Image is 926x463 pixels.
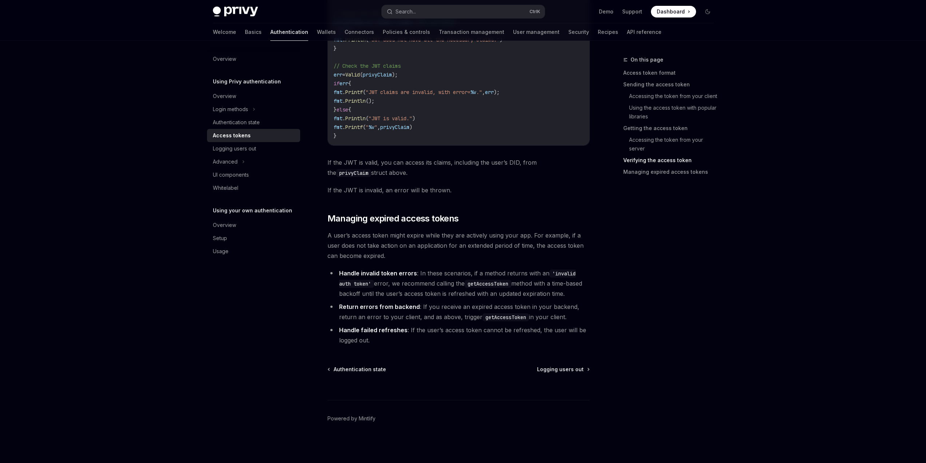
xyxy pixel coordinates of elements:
[327,302,590,322] li: : If you receive an expired access token in your backend, return an error to your client, and as ...
[345,23,374,41] a: Connectors
[213,184,238,192] div: Whitelabel
[383,23,430,41] a: Policies & controls
[207,168,300,181] a: UI components
[465,280,511,288] code: getAccessToken
[392,71,398,78] span: );
[470,89,476,95] span: %v
[207,245,300,258] a: Usage
[327,213,459,224] span: Managing expired access tokens
[651,6,696,17] a: Dashboard
[342,124,345,130] span: .
[482,89,485,95] span: ,
[213,247,228,256] div: Usage
[366,115,369,122] span: (
[213,55,236,63] div: Overview
[476,89,482,95] span: ."
[627,23,661,41] a: API reference
[537,366,589,373] a: Logging users out
[213,77,281,86] h5: Using Privy authentication
[342,98,345,104] span: .
[702,6,714,17] button: Toggle dark mode
[339,270,417,277] strong: Handle invalid token errors
[363,71,392,78] span: privyClaim
[623,67,719,79] a: Access token format
[623,154,719,166] a: Verifying the access token
[380,124,409,130] span: privyClaim
[213,144,256,153] div: Logging users out
[207,232,300,245] a: Setup
[207,181,300,195] a: Whitelabel
[336,169,371,177] code: privyClaim
[366,98,374,104] span: ();
[622,8,642,15] a: Support
[213,23,236,41] a: Welcome
[629,102,719,122] a: Using the access token with popular libraries
[342,89,345,95] span: .
[317,23,336,41] a: Wallets
[213,105,248,114] div: Login methods
[369,115,412,122] span: "JWT is valid."
[623,166,719,178] a: Managing expired access tokens
[339,303,420,310] strong: Return errors from backend
[207,90,300,103] a: Overview
[537,366,584,373] span: Logging users out
[529,9,540,15] span: Ctrl K
[334,366,386,373] span: Authentication state
[339,326,408,334] strong: Handle failed refreshes
[366,124,369,130] span: "
[345,89,363,95] span: Printf
[412,115,415,122] span: )
[334,106,337,113] span: }
[348,106,351,113] span: {
[207,142,300,155] a: Logging users out
[339,80,348,87] span: err
[409,124,412,130] span: )
[213,131,251,140] div: Access tokens
[327,268,590,299] li: : In these scenarios, if a method returns with an error, we recommend calling the method with a t...
[599,8,613,15] a: Demo
[363,89,366,95] span: (
[337,106,348,113] span: else
[623,122,719,134] a: Getting the access token
[568,23,589,41] a: Security
[334,133,337,139] span: }
[629,90,719,102] a: Accessing the token from your client
[213,234,227,243] div: Setup
[396,7,416,16] div: Search...
[345,124,363,130] span: Printf
[213,118,260,127] div: Authentication state
[334,45,337,52] span: }
[328,366,386,373] a: Authentication state
[207,219,300,232] a: Overview
[485,89,494,95] span: err
[342,71,345,78] span: =
[327,185,590,195] span: If the JWT is invalid, an error will be thrown.
[327,230,590,261] span: A user’s access token might expire while they are actively using your app. For example, if a user...
[270,23,308,41] a: Authentication
[345,115,366,122] span: Println
[513,23,560,41] a: User management
[213,206,292,215] h5: Using your own authentication
[213,92,236,101] div: Overview
[207,129,300,142] a: Access tokens
[207,52,300,66] a: Overview
[213,221,236,229] div: Overview
[334,124,342,130] span: fmt
[623,79,719,90] a: Sending the access token
[369,124,374,130] span: %v
[327,157,590,178] span: If the JWT is valid, you can access its claims, including the user’s DID, from the struct above.
[494,89,500,95] span: );
[334,80,339,87] span: if
[334,63,401,69] span: // Check the JWT claims
[366,89,470,95] span: "JWT claims are invalid, with error=
[348,80,351,87] span: {
[342,115,345,122] span: .
[363,124,366,130] span: (
[327,325,590,345] li: : If the user’s access token cannot be refreshed, the user will be logged out.
[334,115,342,122] span: fmt
[598,23,618,41] a: Recipes
[334,98,342,104] span: fmt
[213,170,249,179] div: UI components
[657,8,685,15] span: Dashboard
[345,98,366,104] span: Println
